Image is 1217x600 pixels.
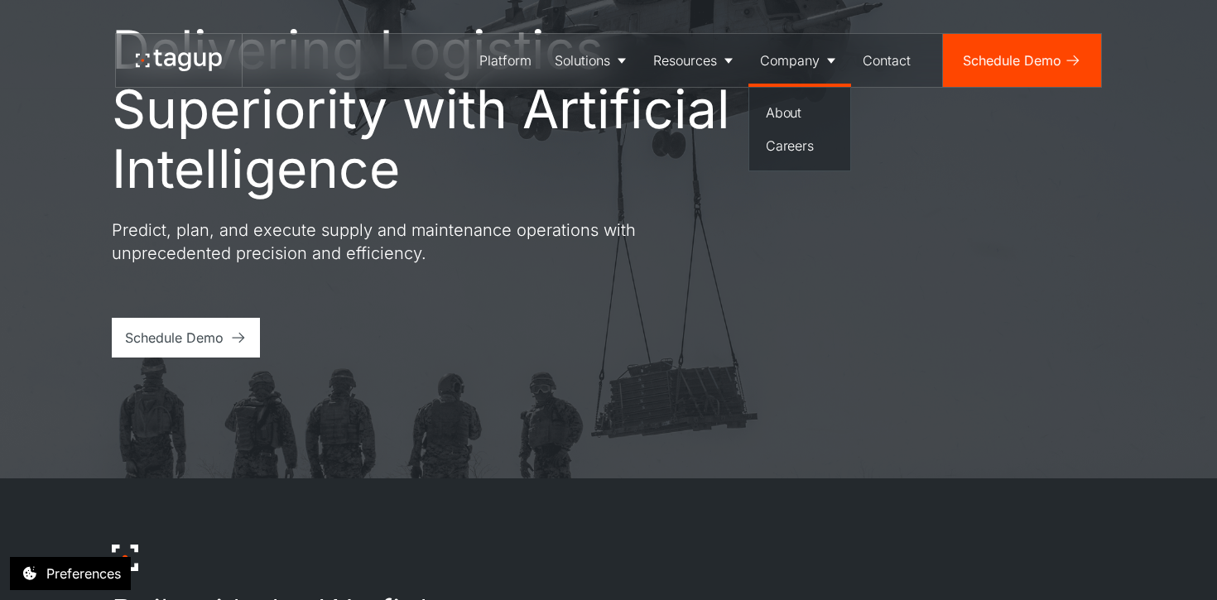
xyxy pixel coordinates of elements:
div: Schedule Demo [963,50,1061,70]
p: Predict, plan, and execute supply and maintenance operations with unprecedented precision and eff... [112,218,708,265]
div: Platform [479,50,532,70]
div: Careers [766,136,834,156]
div: Contact [863,50,911,70]
h1: Delivering Logistics Superiority with Artificial Intelligence [112,20,807,199]
a: Contact [851,34,922,87]
div: Solutions [555,50,610,70]
div: Schedule Demo [125,328,224,348]
div: Company [760,50,820,70]
nav: Company [748,87,851,171]
div: About [766,103,834,122]
a: Company [748,34,851,87]
a: Solutions [543,34,642,87]
a: Schedule Demo [112,318,260,358]
a: About [759,98,840,127]
a: Careers [759,131,840,161]
div: Resources [653,50,717,70]
a: Schedule Demo [943,34,1101,87]
a: Resources [642,34,748,87]
div: Preferences [46,564,121,583]
a: Platform [468,34,543,87]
